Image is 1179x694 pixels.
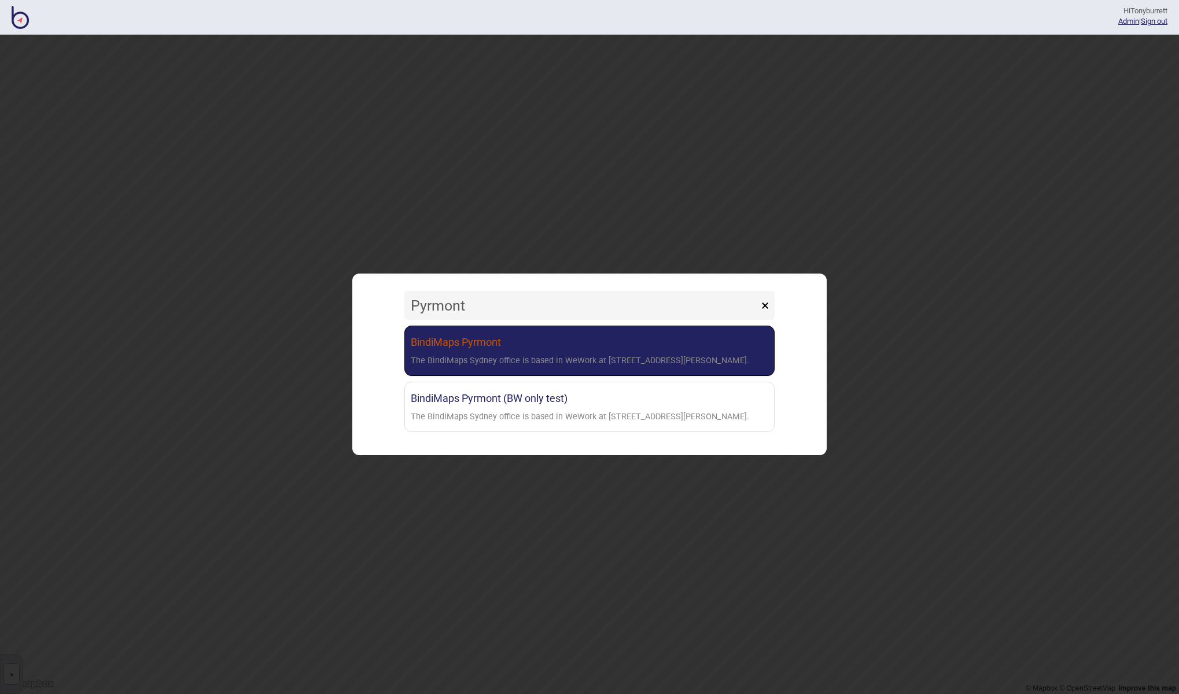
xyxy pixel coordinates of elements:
[404,382,775,432] a: BindiMaps Pyrmont (BW only test)The BindiMaps Sydney office is based in WeWork at [STREET_ADDRESS...
[12,6,29,29] img: BindiMaps CMS
[1118,6,1167,16] div: Hi Tonyburrett
[404,326,775,376] a: BindiMaps PyrmontThe BindiMaps Sydney office is based in WeWork at [STREET_ADDRESS][PERSON_NAME].
[756,291,775,320] button: ×
[404,291,758,320] input: Search locations by tag + name
[1118,17,1141,25] span: |
[411,353,749,370] div: The BindiMaps Sydney office is based in WeWork at 100 Harris Street Ultimo.
[411,409,749,426] div: The BindiMaps Sydney office is based in WeWork at 100 Harris Street Ultimo.
[1141,17,1167,25] button: Sign out
[1118,17,1139,25] a: Admin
